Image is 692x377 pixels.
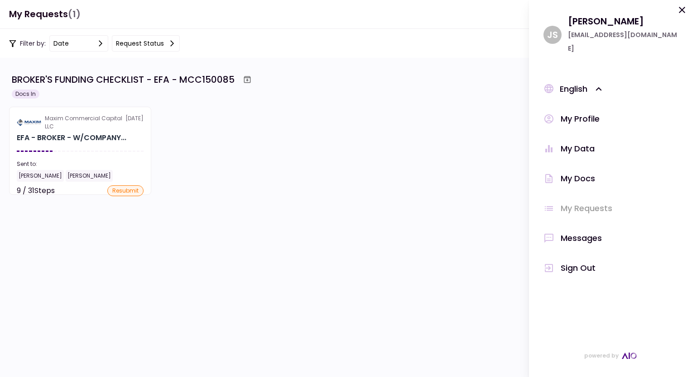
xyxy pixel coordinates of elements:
img: AIO Logo [622,353,637,359]
div: 9 / 31 Steps [17,185,55,196]
div: EFA - BROKER - W/COMPANY & GUARANTOR - FUNDING CHECKLIST for PHOENIX MEDICAL TRANSPORT LLC [17,132,126,143]
button: date [49,35,108,52]
div: Messages [561,231,602,245]
img: Partner logo [17,118,41,127]
span: (1) [68,5,81,24]
button: Ok, close [677,5,687,19]
h1: My Requests [9,5,81,24]
div: [PERSON_NAME] [568,14,678,28]
div: Sign Out [561,261,596,275]
div: J S [543,26,562,44]
div: resubmit [107,185,144,196]
div: Sent to: [17,160,144,168]
div: [EMAIL_ADDRESS][DOMAIN_NAME] [568,28,678,55]
div: Filter by: [9,35,180,52]
div: [PERSON_NAME] [17,170,64,182]
div: [PERSON_NAME] [66,170,113,182]
div: [DATE] [17,114,144,131]
div: My Profile [561,112,600,126]
button: Archive workflow [239,71,255,88]
button: Request status [112,35,180,52]
div: Maxim Commercial Capital LLC [45,114,125,131]
div: Docs In [12,90,39,99]
span: powered by [584,349,619,363]
div: My Data [561,142,595,156]
div: date [53,38,69,48]
div: English [560,82,605,96]
div: My Docs [561,172,595,185]
div: BROKER'S FUNDING CHECKLIST - EFA - MCC150085 [12,73,235,86]
div: My Requests [561,202,612,215]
